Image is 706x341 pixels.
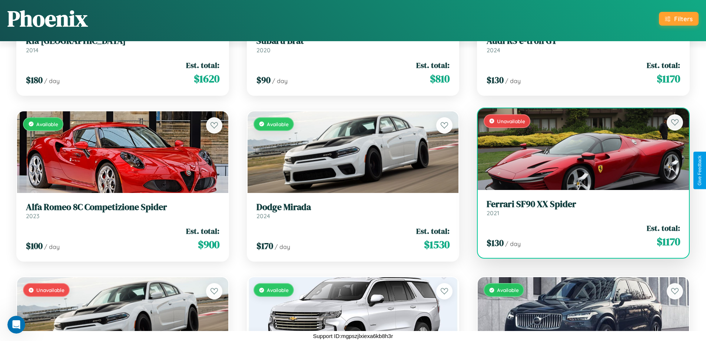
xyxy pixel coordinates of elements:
p: Support ID: mgpszjlxiexa6kb8h3r [313,331,393,341]
a: Kia [GEOGRAPHIC_DATA]2014 [26,36,219,54]
span: Est. total: [186,226,219,236]
a: Subaru Brat2020 [256,36,450,54]
span: / day [505,77,521,85]
span: 2020 [256,46,271,54]
span: $ 1170 [657,234,680,249]
span: 2021 [487,209,499,217]
span: 2024 [487,46,500,54]
span: Est. total: [186,60,219,71]
h3: Subaru Brat [256,36,450,46]
iframe: Intercom live chat [7,316,25,334]
span: Est. total: [647,60,680,71]
a: Ferrari SF90 XX Spider2021 [487,199,680,217]
a: Audi RS e-tron GT2024 [487,36,680,54]
span: $ 180 [26,74,43,86]
span: Available [36,121,58,127]
span: 2024 [256,212,270,220]
span: / day [505,240,521,247]
span: Est. total: [416,226,450,236]
span: $ 90 [256,74,271,86]
span: $ 170 [256,240,273,252]
span: / day [275,243,290,250]
h3: Alfa Romeo 8C Competizione Spider [26,202,219,213]
span: $ 1530 [424,237,450,252]
span: Unavailable [497,118,525,124]
span: Unavailable [36,287,64,293]
h3: Kia [GEOGRAPHIC_DATA] [26,36,219,46]
span: $ 1620 [194,71,219,86]
span: $ 900 [198,237,219,252]
span: $ 130 [487,74,504,86]
span: $ 810 [430,71,450,86]
span: Est. total: [647,223,680,233]
button: Filters [659,12,699,26]
span: Est. total: [416,60,450,71]
span: / day [44,243,60,250]
span: Available [267,121,289,127]
span: Available [267,287,289,293]
h3: Ferrari SF90 XX Spider [487,199,680,210]
div: Filters [674,15,693,23]
span: Available [497,287,519,293]
h1: Phoenix [7,3,88,34]
span: 2014 [26,46,39,54]
h3: Audi RS e-tron GT [487,36,680,46]
div: Give Feedback [697,155,702,186]
span: 2023 [26,212,39,220]
span: / day [44,77,60,85]
span: / day [272,77,288,85]
span: $ 1170 [657,71,680,86]
a: Alfa Romeo 8C Competizione Spider2023 [26,202,219,220]
h3: Dodge Mirada [256,202,450,213]
span: $ 130 [487,237,504,249]
span: $ 100 [26,240,43,252]
a: Dodge Mirada2024 [256,202,450,220]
